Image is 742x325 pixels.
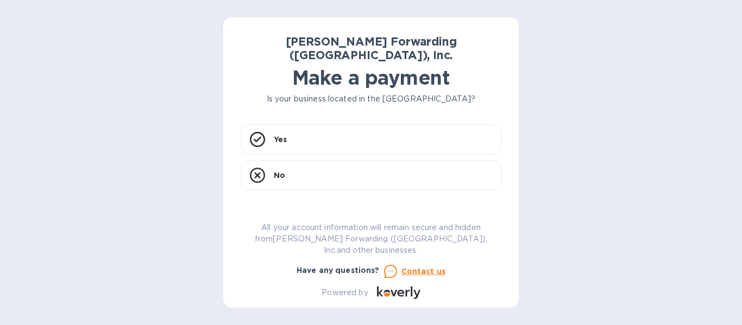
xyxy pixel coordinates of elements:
[241,93,501,105] p: Is your business located in the [GEOGRAPHIC_DATA]?
[241,66,501,89] h1: Make a payment
[401,267,446,276] u: Contact us
[241,222,501,256] p: All your account information will remain secure and hidden from [PERSON_NAME] Forwarding ([GEOGRA...
[322,287,368,298] p: Powered by
[274,170,285,181] p: No
[297,266,380,275] b: Have any questions?
[286,35,457,62] b: [PERSON_NAME] Forwarding ([GEOGRAPHIC_DATA]), Inc.
[274,134,287,145] p: Yes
